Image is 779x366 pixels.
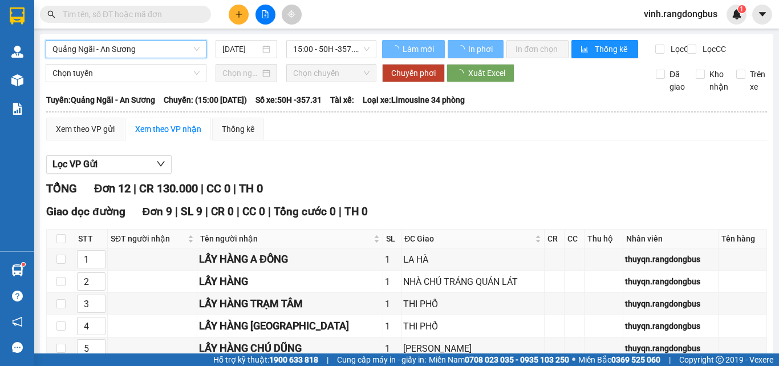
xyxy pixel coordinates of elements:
[197,293,383,315] td: LẤY HÀNG TRẠM TÂM
[465,355,569,364] strong: 0708 023 035 - 0935 103 250
[337,353,426,366] span: Cung cấp máy in - giấy in:
[237,205,240,218] span: |
[665,68,689,93] span: Đã giao
[468,43,494,55] span: In phơi
[46,182,77,195] span: TỔNG
[47,10,55,18] span: search
[11,103,23,115] img: solution-icon
[46,155,172,174] button: Lọc VP Gửi
[745,68,770,93] span: Trên xe
[545,230,565,248] th: CR
[222,43,260,55] input: 13/09/2025
[383,230,402,248] th: SL
[197,248,383,271] td: LẤY HÀNG A ĐÔNG
[625,342,717,355] div: thuyqn.rangdongbus
[199,274,381,289] div: LẤY HÀNG
[46,205,125,218] span: Giao dọc đường
[385,275,400,289] div: 1
[201,182,204,195] span: |
[585,230,623,248] th: Thu hộ
[327,353,328,366] span: |
[403,319,542,333] div: THI PHỔ
[139,182,198,195] span: CR 130.000
[197,337,383,360] td: LẤY HÀNG CHÚ DŨNG
[669,353,671,366] span: |
[206,182,230,195] span: CC 0
[6,62,79,87] li: VP Bến xe Miền Đông
[448,40,504,58] button: In phơi
[135,123,201,135] div: Xem theo VP nhận
[738,5,746,13] sup: 1
[382,40,445,58] button: Làm mới
[385,319,400,333] div: 1
[52,41,200,58] span: Quảng Ngãi - An Sương
[133,182,136,195] span: |
[625,253,717,266] div: thuyqn.rangdongbus
[282,5,302,25] button: aim
[293,41,370,58] span: 15:00 - 50H -357.31
[222,67,260,79] input: Chọn ngày
[197,315,383,337] td: LẤY HÀNG SƠN MỸ
[385,252,400,267] div: 1
[181,205,202,218] span: SL 9
[403,297,542,311] div: THI PHỔ
[235,10,243,18] span: plus
[22,263,25,266] sup: 1
[391,45,401,53] span: loading
[757,9,768,19] span: caret-down
[403,252,542,267] div: LA HÀ
[52,157,98,171] span: Lọc VP Gửi
[111,232,185,245] span: SĐT người nhận
[339,205,342,218] span: |
[716,356,724,364] span: copyright
[385,297,400,311] div: 1
[46,95,155,104] b: Tuyến: Quảng Ngãi - An Sương
[11,264,23,276] img: warehouse-icon
[12,291,23,301] span: question-circle
[79,62,152,112] li: VP Bến xe [PERSON_NAME][GEOGRAPHIC_DATA][PERSON_NAME]
[75,230,108,248] th: STT
[571,40,638,58] button: bar-chartThống kê
[595,43,629,55] span: Thống kê
[457,45,466,53] span: loading
[382,64,445,82] button: Chuyển phơi
[572,357,575,362] span: ⚪️
[752,5,772,25] button: caret-down
[447,64,514,82] button: Xuất Excel
[6,6,165,49] li: Rạng Đông Buslines
[625,297,717,310] div: thuyqn.rangdongbus
[52,65,200,82] span: Chọn tuyến
[268,205,271,218] span: |
[261,10,269,18] span: file-add
[205,205,208,218] span: |
[625,320,717,332] div: thuyqn.rangdongbus
[403,43,436,55] span: Làm mới
[666,43,696,55] span: Lọc CR
[63,8,197,21] input: Tìm tên, số ĐT hoặc mã đơn
[175,205,178,218] span: |
[698,43,728,55] span: Lọc CC
[635,7,727,21] span: vinh.rangdongbus
[403,341,542,356] div: [PERSON_NAME]
[143,205,173,218] span: Đơn 9
[229,5,249,25] button: plus
[363,94,465,106] span: Loại xe: Limousine 34 phòng
[197,271,383,293] td: LẤY HÀNG
[233,182,236,195] span: |
[719,230,766,248] th: Tên hàng
[611,355,660,364] strong: 0369 525 060
[565,230,585,248] th: CC
[625,275,717,288] div: thuyqn.rangdongbus
[94,182,131,195] span: Đơn 12
[56,123,115,135] div: Xem theo VP gửi
[330,94,354,106] span: Tài xế:
[287,10,295,18] span: aim
[11,46,23,58] img: warehouse-icon
[403,275,542,289] div: NHÀ CHÚ TRÁNG QUÁN LÁT
[269,355,318,364] strong: 1900 633 818
[293,65,370,82] span: Chọn chuyến
[199,340,381,356] div: LẤY HÀNG CHÚ DŨNG
[199,296,381,312] div: LẤY HÀNG TRẠM TÂM
[200,232,371,245] span: Tên người nhận
[199,251,381,267] div: LẤY HÀNG A ĐÔNG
